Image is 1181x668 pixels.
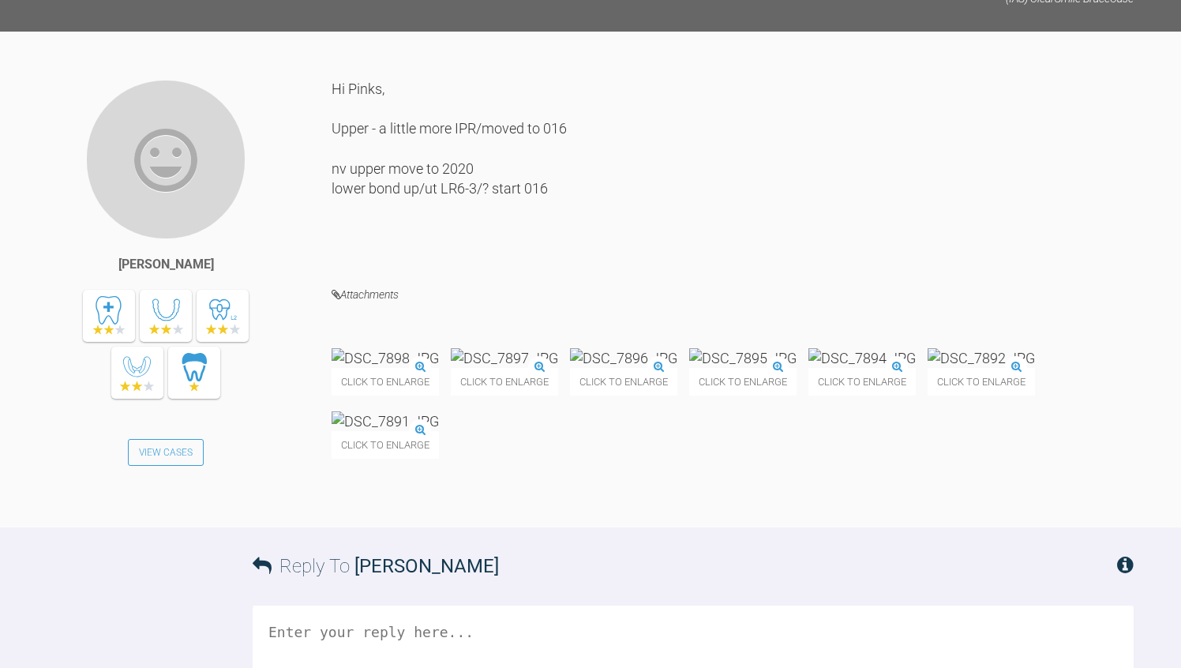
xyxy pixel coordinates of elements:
[808,368,916,396] span: Click to enlarge
[689,368,797,396] span: Click to enlarge
[253,551,499,581] h3: Reply To
[332,285,1134,305] h4: Attachments
[332,411,439,431] img: DSC_7891.JPG
[570,348,677,368] img: DSC_7896.JPG
[128,439,204,466] a: View Cases
[332,431,439,459] span: Click to enlarge
[451,348,558,368] img: DSC_7897.JPG
[332,79,1134,261] div: Hi Pinks, Upper - a little more IPR/moved to 016 nv upper move to 2020 lower bond up/ut LR6-3/? s...
[85,79,246,240] img: Neil Fearns
[689,348,797,368] img: DSC_7895.JPG
[332,368,439,396] span: Click to enlarge
[332,348,439,368] img: DSC_7898.JPG
[118,254,214,275] div: [PERSON_NAME]
[928,368,1035,396] span: Click to enlarge
[928,348,1035,368] img: DSC_7892.JPG
[451,368,558,396] span: Click to enlarge
[570,368,677,396] span: Click to enlarge
[354,555,499,577] span: [PERSON_NAME]
[808,348,916,368] img: DSC_7894.JPG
